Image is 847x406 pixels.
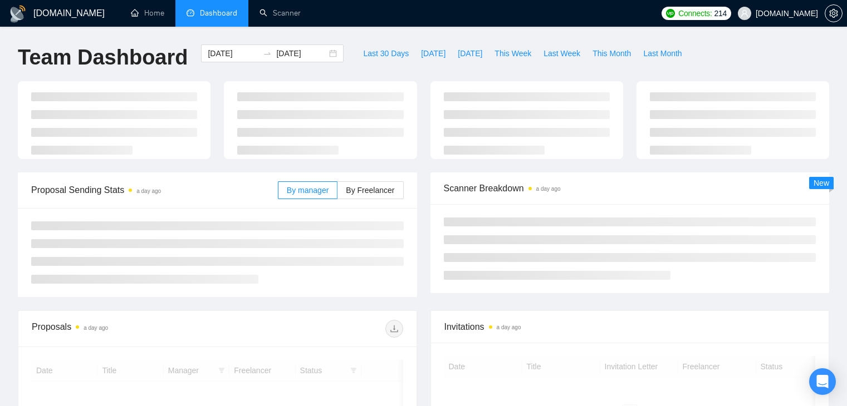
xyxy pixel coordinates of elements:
span: By Freelancer [346,186,394,195]
input: End date [276,47,327,60]
button: Last Week [537,44,586,62]
div: Open Intercom Messenger [809,368,836,395]
h1: Team Dashboard [18,44,188,71]
button: This Week [488,44,537,62]
span: Last Week [544,47,580,60]
span: Connects: [678,7,712,19]
span: Invitations [444,320,816,334]
input: Start date [208,47,258,60]
span: 214 [714,7,727,19]
span: This Week [495,47,531,60]
button: setting [825,4,843,22]
span: user [741,9,748,17]
time: a day ago [84,325,108,331]
span: [DATE] [421,47,445,60]
span: to [263,49,272,58]
span: New [814,179,829,187]
a: setting [825,9,843,18]
a: searchScanner [260,8,301,18]
time: a day ago [497,324,521,330]
time: a day ago [136,188,161,194]
div: Proposals [32,320,217,338]
span: Dashboard [200,8,237,18]
span: Scanner Breakdown [444,181,816,195]
a: homeHome [131,8,164,18]
span: setting [825,9,842,18]
button: [DATE] [452,44,488,62]
span: This Month [593,47,631,60]
span: Last Month [643,47,682,60]
button: This Month [586,44,637,62]
span: Last 30 Days [363,47,409,60]
img: logo [9,5,27,23]
button: Last Month [637,44,688,62]
time: a day ago [536,186,561,192]
img: upwork-logo.png [666,9,675,18]
button: [DATE] [415,44,452,62]
button: Last 30 Days [357,44,415,62]
span: [DATE] [458,47,482,60]
span: By manager [287,186,329,195]
span: dashboard [187,9,194,17]
span: Proposal Sending Stats [31,183,278,197]
span: swap-right [263,49,272,58]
